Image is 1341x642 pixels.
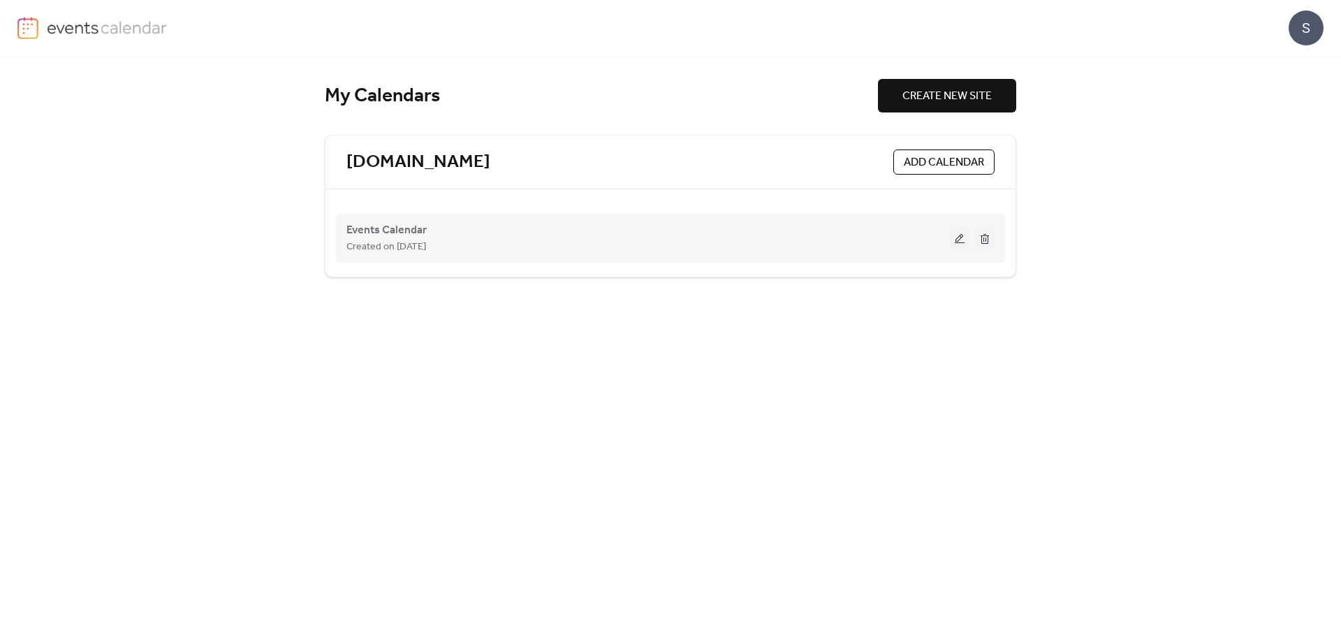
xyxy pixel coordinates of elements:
a: [DOMAIN_NAME] [346,151,490,174]
span: Created on [DATE] [346,239,426,256]
img: logo [17,17,38,39]
span: ADD CALENDAR [904,154,984,171]
button: ADD CALENDAR [893,149,995,175]
img: logo-type [47,17,168,38]
a: Events Calendar [346,226,427,234]
div: My Calendars [325,84,878,108]
div: S [1289,10,1324,45]
button: CREATE NEW SITE [878,79,1016,112]
span: Events Calendar [346,222,427,239]
span: CREATE NEW SITE [902,88,992,105]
